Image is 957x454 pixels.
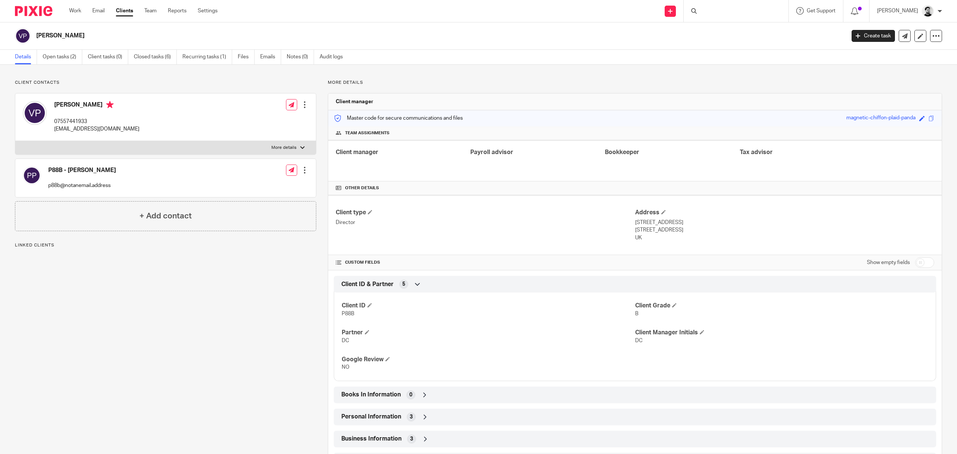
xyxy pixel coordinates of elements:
a: Emails [260,50,281,64]
h3: Client manager [336,98,373,105]
a: Create task [852,30,895,42]
span: Edit Client ID [367,303,372,307]
a: Recurring tasks (1) [182,50,232,64]
a: Open tasks (2) [43,50,82,64]
a: Notes (0) [287,50,314,64]
span: Payroll advisor [470,149,513,155]
span: DC [635,338,643,343]
span: 3 [410,435,413,443]
span: Get Support [807,8,836,13]
span: Edit Client Manager Initials [700,330,704,334]
span: Bookkeeper [605,149,639,155]
img: svg%3E [15,28,31,44]
p: [STREET_ADDRESS] [635,219,934,226]
p: More details [271,145,296,151]
span: Edit Client Grade [672,303,677,307]
p: 07557441933 [54,118,139,125]
img: svg%3E [23,101,47,125]
a: Audit logs [320,50,348,64]
h4: Partner [342,329,635,337]
span: Change Client type [368,210,372,214]
p: Linked clients [15,242,316,248]
h4: + Add contact [139,210,192,222]
p: p88b@notanemail.address [48,182,116,189]
a: Settings [198,7,218,15]
span: NO [342,365,350,370]
p: Client contacts [15,80,316,86]
span: Edit code [919,116,925,121]
span: 5 [402,280,405,288]
div: magnetic-chiffon-plaid-panda [846,114,916,123]
h4: Client Grade [635,302,928,310]
span: Edit Google Review [385,357,390,361]
p: [PERSON_NAME] [877,7,918,15]
h4: CUSTOM FIELDS [336,260,635,266]
a: Email [92,7,105,15]
a: Client tasks (0) [88,50,128,64]
p: [EMAIL_ADDRESS][DOMAIN_NAME] [54,125,139,133]
a: Files [238,50,255,64]
img: Pixie [15,6,52,16]
h2: [PERSON_NAME] [36,32,680,40]
p: More details [328,80,942,86]
span: Edit Address [661,210,666,214]
a: Closed tasks (6) [134,50,177,64]
p: UK [635,234,934,242]
h4: Google Review [342,356,635,363]
span: Business Information [341,435,401,443]
h4: Client type [336,209,635,217]
p: Master code for secure communications and files [334,114,463,122]
span: Tax advisor [740,149,773,155]
img: svg%3E [23,166,41,184]
a: Team [144,7,157,15]
h4: [PERSON_NAME] [54,101,139,110]
img: Cam_2025.jpg [922,5,934,17]
a: Reports [168,7,187,15]
span: Client ID & Partner [341,280,394,288]
i: Primary [106,101,114,108]
span: B [635,311,638,316]
span: Team assignments [345,130,390,136]
span: Other details [345,185,379,191]
a: Work [69,7,81,15]
a: Details [15,50,37,64]
span: 0 [409,391,412,399]
span: Edit Partner [365,330,369,334]
span: Personal Information [341,413,401,421]
h4: P88B - [PERSON_NAME] [48,166,116,174]
span: P88B [342,311,354,316]
span: Books In Information [341,391,401,399]
span: Client manager [336,149,378,155]
span: Copy to clipboard [929,116,934,121]
a: Edit client [914,30,926,42]
p: Director [336,219,635,226]
span: DC [342,338,349,343]
label: Show empty fields [867,259,910,266]
h4: Client ID [342,302,635,310]
h4: Address [635,209,934,217]
a: Clients [116,7,133,15]
h4: Client Manager Initials [635,329,928,337]
a: Send new email [899,30,911,42]
span: 3 [410,413,413,421]
p: [STREET_ADDRESS] [635,226,934,234]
